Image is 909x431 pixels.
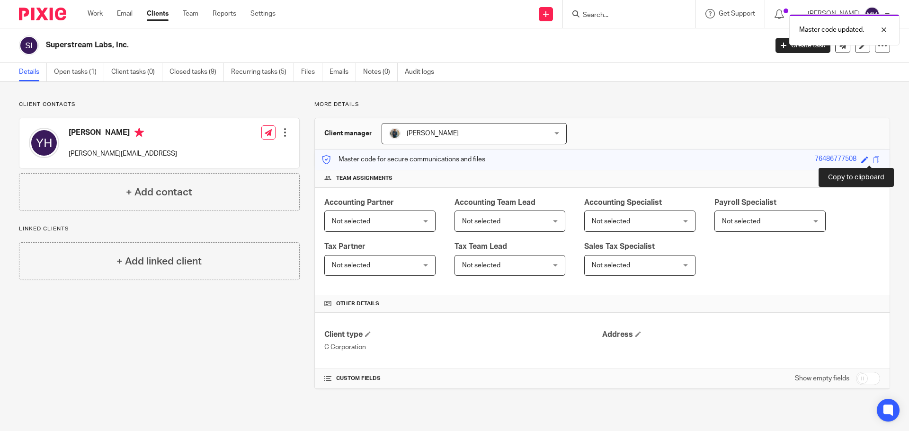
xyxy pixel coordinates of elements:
[19,8,66,20] img: Pixie
[336,175,392,182] span: Team assignments
[322,155,485,164] p: Master code for secure communications and files
[324,330,602,340] h4: Client type
[389,128,401,139] img: DSC08415.jpg
[183,9,198,18] a: Team
[231,63,294,81] a: Recurring tasks (5)
[864,7,880,22] img: svg%3E
[584,243,655,250] span: Sales Tax Specialist
[815,154,856,165] div: 76486777508
[54,63,104,81] a: Open tasks (1)
[19,35,39,55] img: svg%3E
[795,374,849,383] label: Show empty fields
[454,243,507,250] span: Tax Team Lead
[111,63,162,81] a: Client tasks (0)
[324,129,372,138] h3: Client manager
[134,128,144,137] i: Primary
[602,330,880,340] h4: Address
[332,262,370,269] span: Not selected
[592,218,630,225] span: Not selected
[799,25,864,35] p: Master code updated.
[19,225,300,233] p: Linked clients
[29,128,59,158] img: svg%3E
[126,185,192,200] h4: + Add contact
[454,199,535,206] span: Accounting Team Lead
[169,63,224,81] a: Closed tasks (9)
[722,218,760,225] span: Not selected
[88,9,103,18] a: Work
[330,63,356,81] a: Emails
[407,130,459,137] span: [PERSON_NAME]
[213,9,236,18] a: Reports
[147,9,169,18] a: Clients
[405,63,441,81] a: Audit logs
[714,199,776,206] span: Payroll Specialist
[584,199,662,206] span: Accounting Specialist
[324,243,365,250] span: Tax Partner
[592,262,630,269] span: Not selected
[69,149,177,158] p: [PERSON_NAME][EMAIL_ADDRESS]
[332,218,370,225] span: Not selected
[116,254,202,269] h4: + Add linked client
[117,9,133,18] a: Email
[19,63,47,81] a: Details
[19,101,300,108] p: Client contacts
[324,375,602,382] h4: CUSTOM FIELDS
[462,262,500,269] span: Not selected
[250,9,276,18] a: Settings
[336,300,379,308] span: Other details
[775,38,830,53] a: Create task
[314,101,890,108] p: More details
[301,63,322,81] a: Files
[363,63,398,81] a: Notes (0)
[69,128,177,140] h4: [PERSON_NAME]
[324,199,394,206] span: Accounting Partner
[462,218,500,225] span: Not selected
[324,343,602,352] p: C Corporation
[46,40,618,50] h2: Superstream Labs, Inc.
